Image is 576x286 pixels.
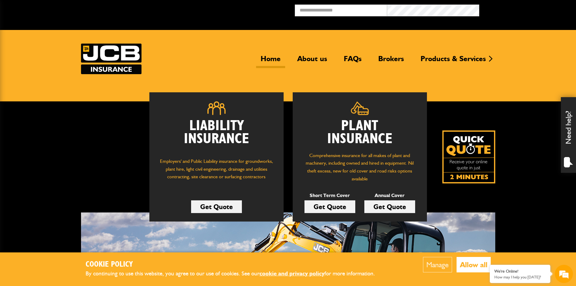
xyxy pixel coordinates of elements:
h2: Liability Insurance [158,120,275,152]
a: JCB Insurance Services [81,44,142,74]
button: Allow all [457,257,491,272]
p: How may I help you today? [494,275,546,279]
button: Manage [423,257,452,272]
a: Brokers [374,54,408,68]
a: Get your insurance quote isn just 2-minutes [442,130,495,183]
a: About us [293,54,332,68]
a: Get Quote [304,200,355,213]
h2: Cookie Policy [86,260,385,269]
div: We're Online! [494,269,546,274]
a: Get Quote [191,200,242,213]
a: Products & Services [416,54,490,68]
a: FAQs [339,54,366,68]
p: Comprehensive insurance for all makes of plant and machinery, including owned and hired in equipm... [302,152,418,182]
div: Need help? [561,97,576,173]
h2: Plant Insurance [302,120,418,146]
img: JCB Insurance Services logo [81,44,142,74]
p: Employers' and Public Liability insurance for groundworks, plant hire, light civil engineering, d... [158,157,275,186]
a: Home [256,54,285,68]
p: Short Term Cover [304,192,355,199]
p: Annual Cover [364,192,415,199]
a: cookie and privacy policy [259,270,324,277]
p: By continuing to use this website, you agree to our use of cookies. See our for more information. [86,269,385,278]
a: Get Quote [364,200,415,213]
img: Quick Quote [442,130,495,183]
button: Broker Login [479,5,571,14]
